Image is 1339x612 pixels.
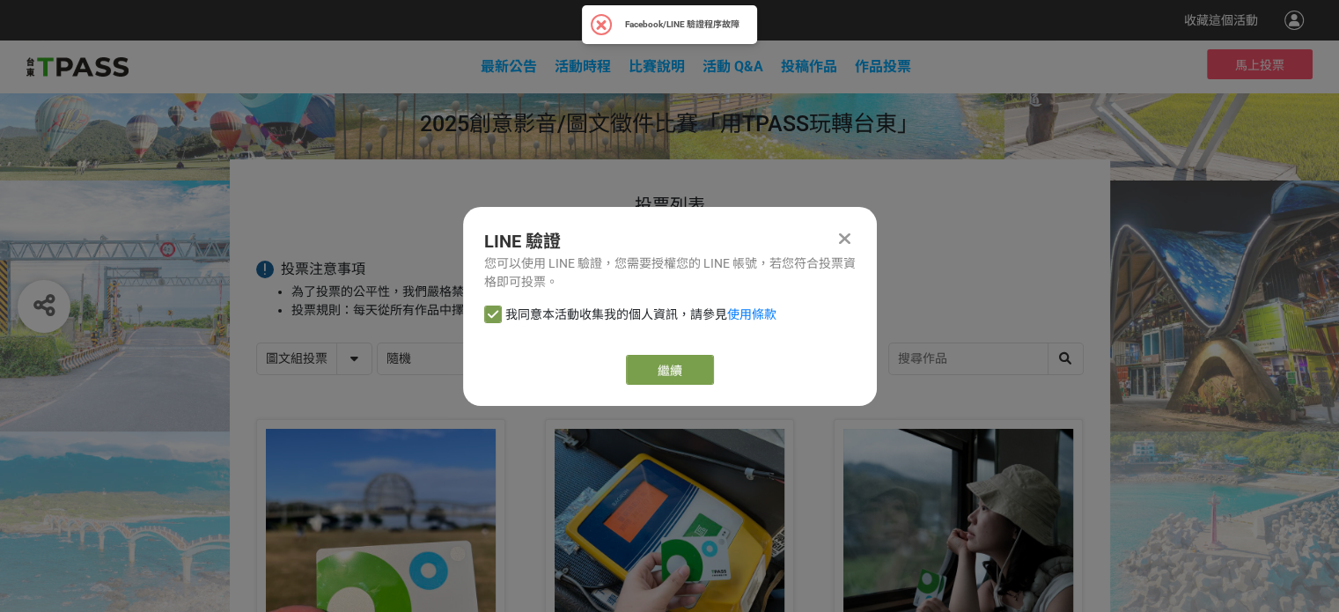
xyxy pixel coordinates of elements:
span: 投票注意事項 [281,261,365,277]
img: 2025創意影音/圖文徵件比賽「用TPASS玩轉台東」 [26,54,129,80]
span: 2025創意影音/圖文徵件比賽「用TPASS玩轉台東」 [420,111,919,136]
span: 馬上投票 [1235,58,1284,72]
span: 投稿作品 [781,58,837,75]
a: 活動時程 [555,58,611,75]
div: LINE 驗證 [484,228,856,254]
input: 搜尋作品 [889,343,1083,374]
div: 您可以使用 LINE 驗證，您需要授權您的 LINE 帳號，若您符合投票資格即可投票。 [484,254,856,291]
span: 作品投票 [855,58,911,75]
a: 繼續 [626,355,714,385]
h1: 投票列表 [256,195,1084,216]
li: 投票規則：每天從所有作品中擇一投票。 [291,301,1084,320]
li: 為了投票的公平性，我們嚴格禁止灌票行為，所有投票者皆需經過 LINE 登入認證。 [291,283,1084,301]
a: 使用條款 [727,307,776,321]
a: 比賽說明 [629,58,685,75]
a: 最新公告 [481,58,537,75]
a: 活動 Q&A [703,58,763,75]
span: 收藏這個活動 [1184,13,1258,27]
span: 我同意本活動收集我的個人資訊，請參見 [505,306,776,324]
button: 馬上投票 [1207,49,1313,79]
